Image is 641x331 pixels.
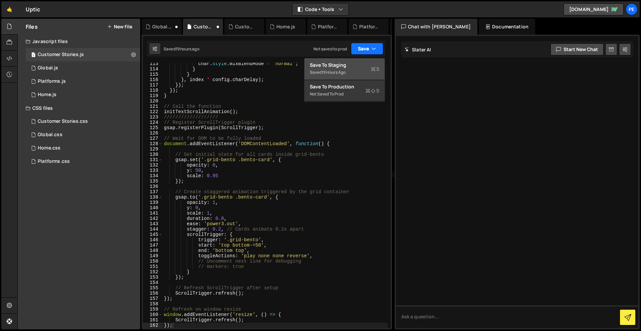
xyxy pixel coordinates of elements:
[38,52,84,58] div: Customer Stories.js
[26,155,140,168] div: 16207/44644.css
[143,285,163,291] div: 155
[143,323,163,328] div: 162
[143,248,163,253] div: 148
[366,87,379,94] span: S
[143,66,163,72] div: 114
[143,307,163,312] div: 159
[143,104,163,109] div: 121
[292,3,349,15] button: Code + Tools
[38,65,58,71] div: Global.js
[26,128,140,141] div: 16207/43839.css
[351,43,383,55] button: Save
[18,35,140,48] div: Javascript files
[304,80,385,102] button: Save to ProductionS Not saved to prod
[26,88,140,101] div: 16207/43628.js
[143,243,163,248] div: 147
[318,23,339,30] div: Platforms.css
[235,23,256,30] div: Customer Stories.css
[26,48,140,61] div: 16207/44877.js
[143,195,163,200] div: 138
[143,291,163,296] div: 156
[143,109,163,114] div: 122
[143,227,163,232] div: 144
[143,184,163,189] div: 136
[143,152,163,157] div: 130
[143,264,163,269] div: 151
[143,61,163,66] div: 113
[38,132,62,138] div: Global.css
[626,3,638,15] a: Pe
[143,216,163,221] div: 142
[143,136,163,141] div: 127
[310,62,379,68] div: Save to Staging
[143,280,163,285] div: 154
[1,1,18,17] a: 🤙
[164,46,199,52] div: Saved
[143,98,163,104] div: 120
[143,317,163,323] div: 161
[143,253,163,259] div: 149
[38,92,56,98] div: Home.js
[143,168,163,173] div: 133
[176,46,199,52] div: 19 hours ago
[143,205,163,211] div: 140
[38,78,66,84] div: Platforms.js
[143,179,163,184] div: 135
[143,162,163,168] div: 132
[143,114,163,120] div: 123
[194,23,215,30] div: Customer Stories.js
[143,221,163,227] div: 143
[405,46,431,53] h2: Slater AI
[143,173,163,179] div: 134
[38,118,88,124] div: Customer Stories.css
[143,232,163,237] div: 145
[143,141,163,146] div: 128
[143,296,163,301] div: 157
[322,69,346,75] div: 19 hours ago
[479,19,535,35] div: Documentation
[564,3,624,15] a: [DOMAIN_NAME]
[18,101,140,115] div: CSS files
[143,93,163,98] div: 119
[143,130,163,136] div: 126
[38,145,60,151] div: Home.css
[26,5,40,13] div: Uptic
[143,312,163,317] div: 160
[143,237,163,243] div: 146
[395,19,477,35] div: Chat with [PERSON_NAME]
[143,125,163,130] div: 125
[143,88,163,93] div: 118
[152,23,174,30] div: Global.css
[310,68,379,76] div: Saved
[143,77,163,82] div: 116
[304,58,385,80] button: Save to StagingS Saved19 hours ago
[276,23,295,30] div: Home.js
[31,53,35,58] span: 1
[359,23,381,30] div: Platforms.js
[313,46,347,52] div: Not saved to prod
[143,301,163,307] div: 158
[371,66,379,72] span: S
[143,275,163,280] div: 153
[143,259,163,264] div: 150
[143,120,163,125] div: 124
[26,61,140,75] div: 16207/43629.js
[310,90,379,98] div: Not saved to prod
[310,83,379,90] div: Save to Production
[143,72,163,77] div: 115
[38,158,70,164] div: Platforms.css
[143,211,163,216] div: 141
[551,43,604,55] button: Start new chat
[107,24,132,29] button: New File
[143,82,163,88] div: 117
[26,75,140,88] div: 16207/44103.js
[26,141,140,155] div: 16207/43644.css
[143,200,163,205] div: 139
[143,269,163,275] div: 152
[26,115,140,128] div: 16207/44876.css
[143,146,163,152] div: 129
[26,23,38,30] h2: Files
[143,157,163,162] div: 131
[143,189,163,195] div: 137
